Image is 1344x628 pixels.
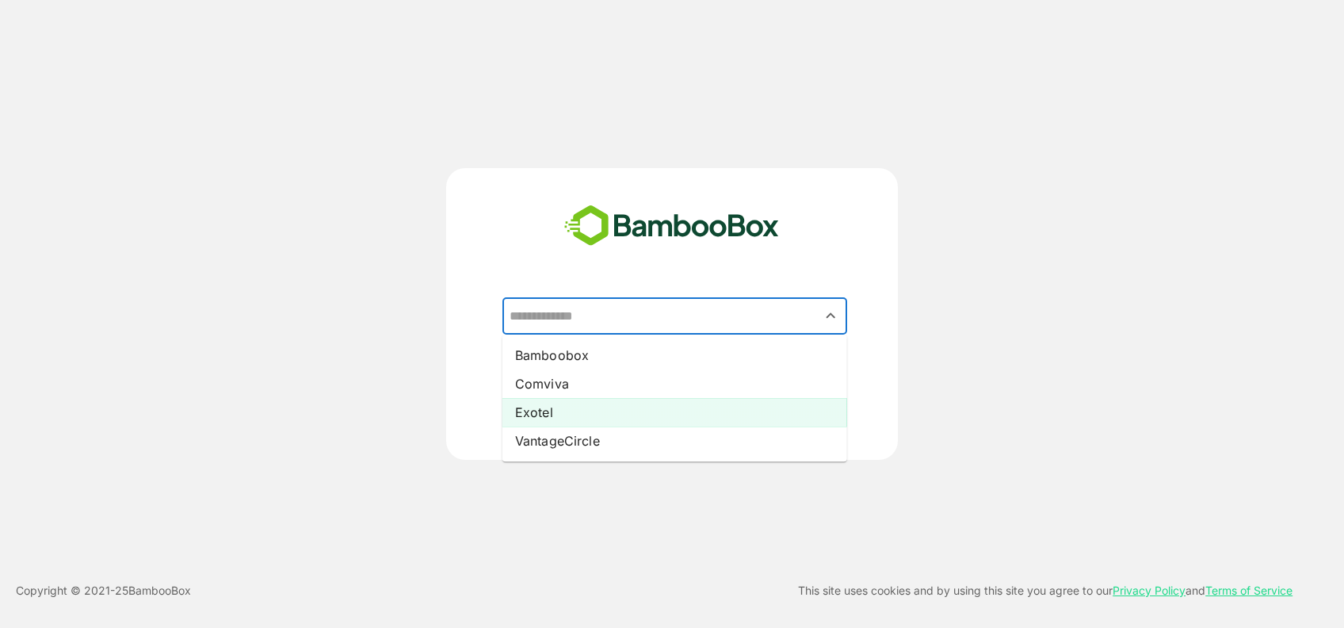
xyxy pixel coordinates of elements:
[502,341,847,370] li: Bamboobox
[16,581,191,600] p: Copyright © 2021- 25 BambooBox
[556,200,788,252] img: bamboobox
[1205,584,1292,597] a: Terms of Service
[820,305,842,327] button: Close
[1113,584,1186,597] a: Privacy Policy
[798,581,1292,600] p: This site uses cookies and by using this site you agree to our and
[502,370,847,398] li: Comviva
[502,398,847,427] li: Exotel
[502,427,847,455] li: VantageCircle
